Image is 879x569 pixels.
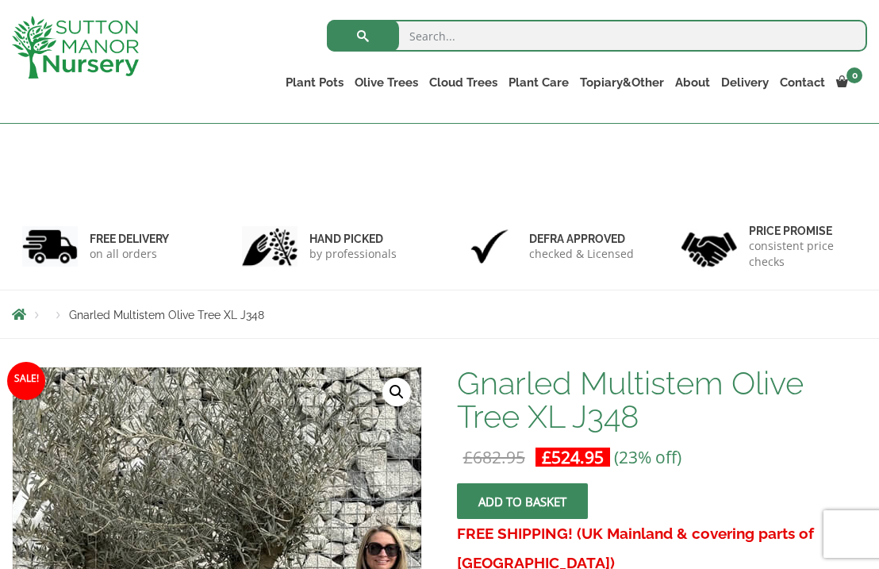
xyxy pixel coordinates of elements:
a: Plant Care [503,71,574,94]
p: on all orders [90,246,169,262]
a: Topiary&Other [574,71,670,94]
h1: Gnarled Multistem Olive Tree XL J348 [457,367,867,433]
a: Delivery [716,71,774,94]
nav: Breadcrumbs [12,308,867,321]
img: logo [12,16,139,79]
p: by professionals [309,246,397,262]
bdi: 524.95 [542,446,604,468]
a: Cloud Trees [424,71,503,94]
button: Add to basket [457,483,588,519]
a: View full-screen image gallery [382,378,411,406]
img: 1.jpg [22,226,78,267]
span: £ [463,446,473,468]
img: 4.jpg [681,222,737,271]
span: £ [542,446,551,468]
h6: FREE DELIVERY [90,232,169,246]
img: 2.jpg [242,226,297,267]
a: 0 [831,71,867,94]
h6: Price promise [749,224,857,238]
span: Gnarled Multistem Olive Tree XL J348 [69,309,264,321]
a: Plant Pots [280,71,349,94]
h6: Defra approved [529,232,634,246]
bdi: 682.95 [463,446,525,468]
span: (23% off) [614,446,681,468]
p: checked & Licensed [529,246,634,262]
h6: hand picked [309,232,397,246]
p: consistent price checks [749,238,857,270]
a: Olive Trees [349,71,424,94]
input: Search... [327,20,867,52]
span: 0 [846,67,862,83]
a: Contact [774,71,831,94]
a: About [670,71,716,94]
img: 3.jpg [462,226,517,267]
span: Sale! [7,362,45,400]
